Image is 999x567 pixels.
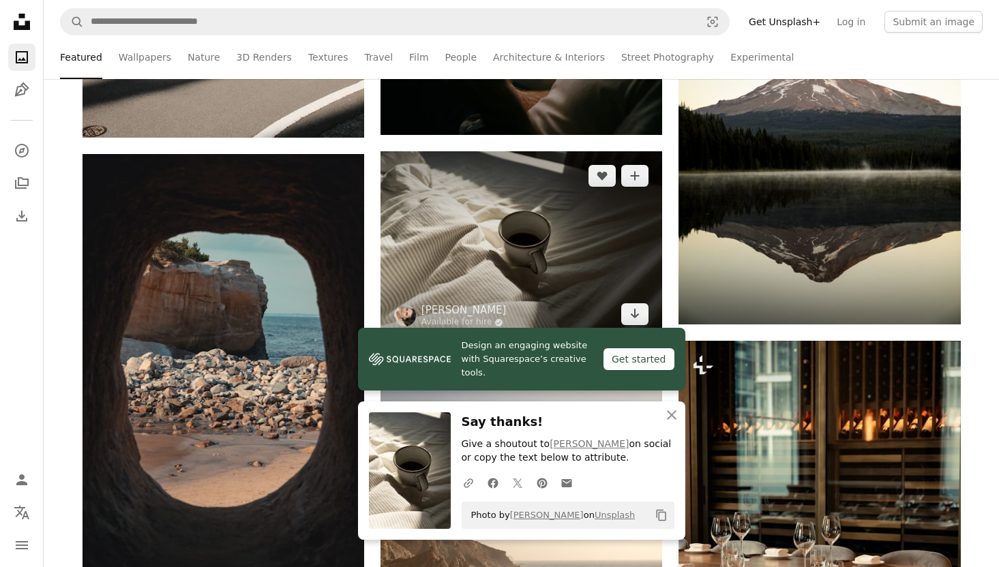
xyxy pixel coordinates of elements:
h3: Say thanks! [462,412,674,432]
a: [PERSON_NAME] [510,510,584,520]
a: Get Unsplash+ [741,11,829,33]
a: Street Photography [621,35,714,79]
a: Textures [308,35,348,79]
a: People [445,35,477,79]
span: Design an engaging website with Squarespace’s creative tools. [462,339,593,380]
a: 3D Renders [237,35,292,79]
button: Copy to clipboard [650,504,673,527]
a: Share on Facebook [481,469,505,496]
a: [PERSON_NAME] [421,303,507,317]
button: Language [8,499,35,526]
a: [PERSON_NAME] [550,438,629,449]
a: Elegant dining table set for a formal meal. [679,545,960,557]
a: Architecture & Interiors [493,35,605,79]
a: Experimental [730,35,794,79]
a: Photos [8,44,35,71]
a: Log in / Sign up [8,466,35,493]
a: Illustrations [8,76,35,104]
a: Mountain reflection in calm lake at sunrise [679,106,960,119]
a: Explore [8,137,35,164]
img: file-1606177908946-d1eed1cbe4f5image [369,349,451,369]
button: Search Unsplash [61,9,84,35]
a: Download History [8,202,35,230]
img: Go to Polina Kuzovkova's profile [394,305,416,326]
button: Like [588,165,616,187]
a: Share on Twitter [505,469,530,496]
a: Mug of coffee on rumpled white bedding [381,239,662,251]
a: Home — Unsplash [8,8,35,38]
a: Collections [8,170,35,197]
a: Design an engaging website with Squarespace’s creative tools.Get started [358,328,685,390]
img: Mug of coffee on rumpled white bedding [381,151,662,339]
a: Share on Pinterest [530,469,554,496]
p: Give a shoutout to on social or copy the text below to attribute. [462,438,674,465]
a: View through a cave opening to a rocky beach and ocean. [83,358,364,371]
button: Visual search [696,9,729,35]
a: Available for hire [421,317,507,328]
div: Get started [603,348,674,370]
a: Share over email [554,469,579,496]
a: Unsplash [595,510,635,520]
a: Travel [364,35,393,79]
a: Wallpapers [119,35,171,79]
button: Menu [8,532,35,559]
a: Log in [829,11,874,33]
button: Submit an image [884,11,983,33]
a: Film [409,35,428,79]
button: Add to Collection [621,165,648,187]
a: Download [621,303,648,325]
a: Nature [188,35,220,79]
span: Photo by on [464,504,636,526]
form: Find visuals sitewide [60,8,730,35]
